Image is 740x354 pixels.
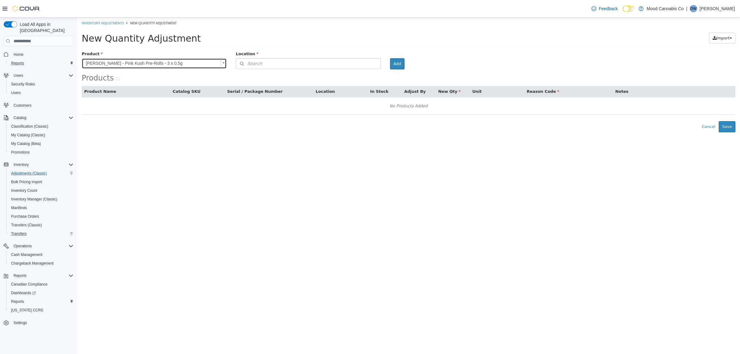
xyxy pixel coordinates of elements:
button: Users [6,88,76,97]
span: Location [159,34,181,39]
span: Inventory Count [11,188,37,193]
span: Reports [14,273,27,278]
span: Catalog [14,115,26,120]
span: Import [639,18,652,23]
a: Purchase Orders [9,213,42,220]
span: Home [14,52,23,57]
small: ( ) [37,59,43,64]
a: Settings [11,319,29,327]
span: Reason Code [450,72,482,76]
button: Transfers [6,229,76,238]
button: Cancel [621,104,642,115]
span: Reports [9,298,73,305]
button: Canadian Compliance [6,280,76,289]
button: Adjust By [327,71,350,77]
button: My Catalog (Beta) [6,139,76,148]
span: My Catalog (Beta) [11,141,41,146]
a: Users [9,89,23,97]
span: Purchase Orders [9,213,73,220]
span: Promotions [11,150,30,155]
button: Inventory Count [6,186,76,195]
button: In Stock [293,71,312,77]
a: Cash Management [9,251,45,258]
button: Catalog [1,113,76,122]
span: Feedback [599,6,618,12]
a: Home [11,51,26,58]
span: Dashboards [11,290,36,295]
a: My Catalog (Classic) [9,131,48,139]
a: Inventory Count [9,187,40,194]
button: Manifests [6,204,76,212]
span: [US_STATE] CCRS [11,308,43,313]
img: Cova [12,6,40,12]
button: Cash Management [6,250,76,259]
a: Dashboards [6,289,76,297]
span: Load All Apps in [GEOGRAPHIC_DATA] [17,21,73,34]
span: Security Roles [9,80,73,88]
button: Catalog [11,114,29,121]
span: Transfers (Classic) [11,223,42,228]
button: Serial / Package Number [150,71,207,77]
button: Reports [6,59,76,68]
a: My Catalog (Beta) [9,140,43,147]
a: Customers [11,102,34,109]
span: Operations [14,244,32,249]
button: Operations [11,242,34,250]
button: Security Roles [6,80,76,88]
button: Notes [538,71,552,77]
span: My Catalog (Classic) [9,131,73,139]
a: Chargeback Management [9,260,56,267]
span: Dashboards [9,289,73,297]
span: New Quantity Adjustment [53,3,100,8]
span: Inventory [14,162,29,167]
span: Customers [14,103,31,108]
button: Location [239,71,259,77]
span: Reports [11,272,73,279]
button: Catalog SKU [96,71,125,77]
button: Inventory [1,160,76,169]
span: Washington CCRS [9,307,73,314]
span: Transfers [11,231,27,236]
span: Manifests [9,204,73,212]
span: Users [11,72,73,79]
button: Customers [1,101,76,110]
span: Catalog [11,114,73,121]
span: Search [159,43,185,49]
a: Inventory Manager (Classic) [9,196,60,203]
div: Dan Worsnop [690,5,697,12]
a: Classification (Classic) [9,123,51,130]
a: Transfers [9,230,29,237]
button: Users [1,71,76,80]
span: My Catalog (Beta) [9,140,73,147]
span: Users [11,90,21,95]
span: 0 [39,59,42,64]
span: Inventory [11,161,73,168]
a: Inventory Adjustments [5,3,47,8]
button: Classification (Classic) [6,122,76,131]
button: Inventory Manager (Classic) [6,195,76,204]
span: Bulk Pricing Import [11,179,42,184]
button: Settings [1,318,76,327]
p: | [686,5,687,12]
span: Reports [9,60,73,67]
button: Reports [1,271,76,280]
a: Reports [9,60,27,67]
button: Promotions [6,148,76,157]
span: Inventory Manager (Classic) [9,196,73,203]
span: Canadian Compliance [11,282,47,287]
a: [US_STATE] CCRS [9,307,46,314]
a: Manifests [9,204,29,212]
span: Promotions [9,149,73,156]
button: Import [632,15,658,26]
span: Chargeback Management [9,260,73,267]
button: Reports [6,297,76,306]
span: Product [5,34,26,39]
span: Inventory Count [9,187,73,194]
span: My Catalog (Classic) [11,133,45,138]
span: Home [11,50,73,58]
span: Inventory Manager (Classic) [11,197,57,202]
a: [PERSON_NAME] - Pink Kush Pre-Rolls - 3 x 0.5g [5,41,150,51]
span: Reports [11,299,24,304]
span: Purchase Orders [11,214,39,219]
a: Bulk Pricing Import [9,178,45,186]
